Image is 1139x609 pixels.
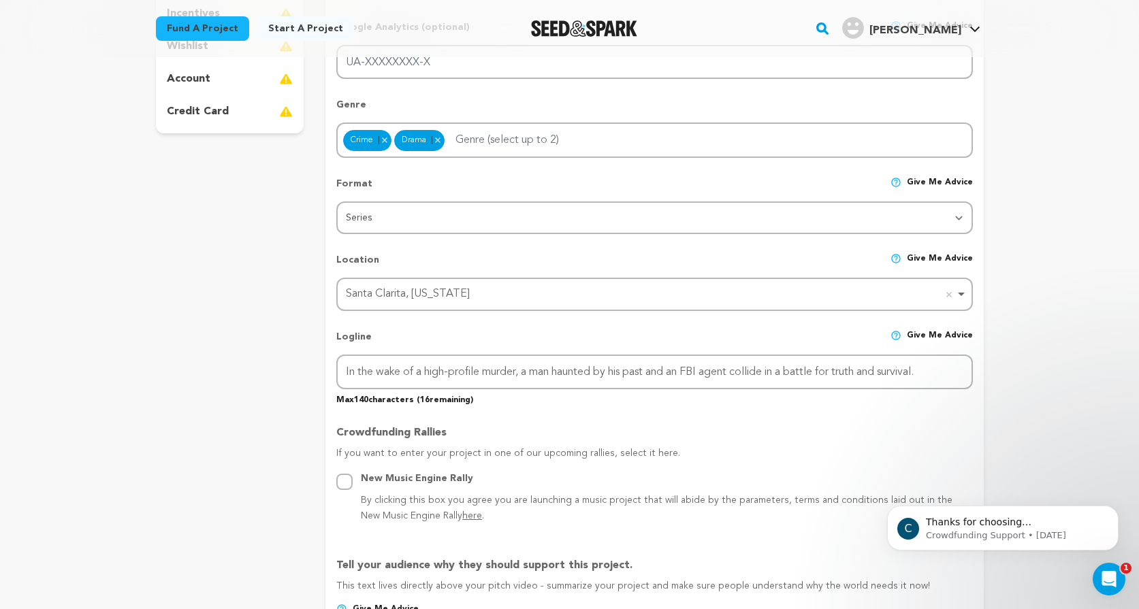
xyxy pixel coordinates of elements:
button: Remove item: Santa Clarita, California [942,288,956,301]
a: Seed&Spark Homepage [531,20,638,37]
iframe: Intercom live chat [1093,563,1125,595]
p: Format [336,177,372,201]
p: Tell your audience why they should support this project. [336,557,972,579]
button: account [156,68,304,90]
a: here [462,511,482,521]
p: account [167,71,210,87]
input: Genre (select up to 2) [447,127,588,148]
span: Give me advice [907,253,973,278]
img: help-circle.svg [891,177,901,188]
p: Genre [336,98,972,122]
p: If you want to enter your project in one of our upcoming rallies, select it here. [336,446,972,471]
img: warning-full.svg [279,103,293,120]
div: Drama [394,130,445,152]
img: help-circle.svg [891,253,901,264]
iframe: Intercom notifications message [867,477,1139,572]
a: Steve B.'s Profile [839,14,983,39]
span: 1 [1121,563,1132,574]
span: [PERSON_NAME] [869,25,961,36]
div: Crime [343,130,391,152]
p: Logline [336,330,372,355]
a: Start a project [257,16,354,41]
div: New Music Engine Rally [361,471,972,487]
span: 140 [354,396,368,404]
span: Give me advice [907,177,973,201]
div: Steve B.'s Profile [842,17,961,39]
a: Fund a project [156,16,249,41]
p: This text lives directly above your pitch video - summarize your project and make sure people und... [336,579,972,604]
p: Location [336,253,379,278]
img: user.png [842,17,864,39]
button: Remove item: 8 [432,136,443,144]
p: credit card [167,103,229,120]
img: Seed&Spark Logo Dark Mode [531,20,638,37]
span: Steve B.'s Profile [839,14,983,43]
span: 16 [420,396,430,404]
p: Max characters ( remaining) [336,389,972,406]
p: Crowdfunding Rallies [336,425,972,446]
button: credit card [156,101,304,122]
button: Remove item: 6 [379,136,390,144]
img: warning-full.svg [279,71,293,87]
p: By clicking this box you agree you are launching a music project that will abide by the parameter... [361,493,972,525]
div: Santa Clarita, [US_STATE] [346,284,954,304]
img: help-circle.svg [891,330,901,341]
span: Give me advice [907,330,973,355]
input: UA-XXXXXXXX-X [336,45,972,80]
